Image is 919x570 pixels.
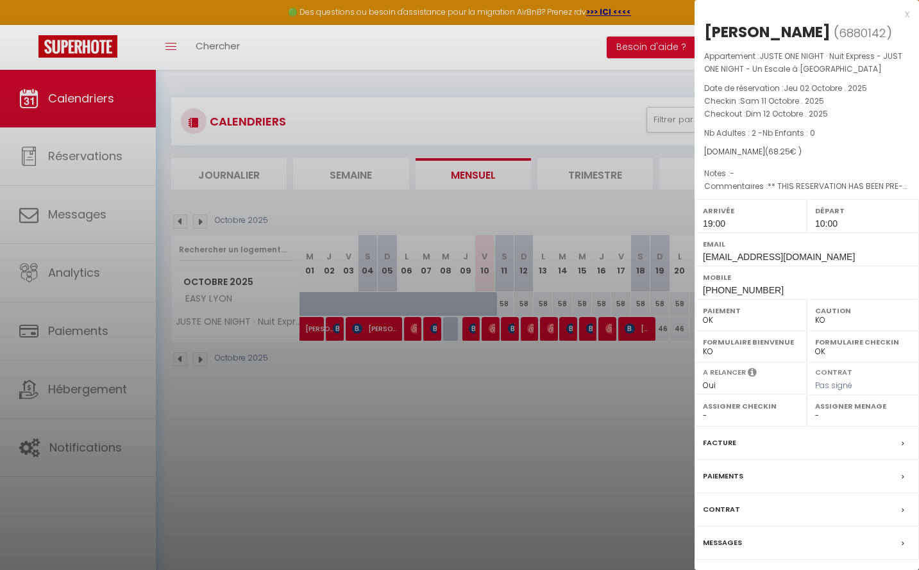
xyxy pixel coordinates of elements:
[703,218,725,229] span: 19:00
[768,146,790,157] span: 68.25
[703,336,798,348] label: Formulaire Bienvenue
[704,82,909,95] p: Date de réservation :
[746,108,828,119] span: Dim 12 Octobre . 2025
[704,50,909,76] p: Appartement :
[703,204,798,217] label: Arrivée
[765,146,802,157] span: ( € )
[784,83,867,94] span: Jeu 02 Octobre . 2025
[704,51,902,74] span: JUSTE ONE NIGHT · Nuit Express - JUST ONE NIGHT - Un Escale à [GEOGRAPHIC_DATA]
[815,204,911,217] label: Départ
[703,503,740,516] label: Contrat
[704,180,909,193] p: Commentaires :
[703,436,736,450] label: Facture
[815,336,911,348] label: Formulaire Checkin
[703,304,798,317] label: Paiement
[815,218,838,229] span: 10:00
[695,6,909,22] div: x
[703,271,911,284] label: Mobile
[815,380,852,391] span: Pas signé
[815,400,911,412] label: Assigner Menage
[704,95,909,108] p: Checkin :
[703,285,784,295] span: [PHONE_NUMBER]
[704,127,815,138] span: Nb Adultes : 2 -
[704,146,909,158] div: [DOMAIN_NAME]
[748,367,757,381] i: Sélectionner OUI si vous souhaiter envoyer les séquences de messages post-checkout
[730,168,734,179] span: -
[703,536,742,550] label: Messages
[703,400,798,412] label: Assigner Checkin
[704,167,909,180] p: Notes :
[703,238,911,250] label: Email
[815,304,911,317] label: Caution
[834,24,892,42] span: ( )
[703,469,743,483] label: Paiements
[704,108,909,120] p: Checkout :
[815,367,852,375] label: Contrat
[704,22,830,42] div: [PERSON_NAME]
[740,95,824,106] span: Sam 11 Octobre . 2025
[703,252,855,262] span: [EMAIL_ADDRESS][DOMAIN_NAME]
[703,367,746,378] label: A relancer
[763,127,815,138] span: Nb Enfants : 0
[839,25,886,41] span: 6880142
